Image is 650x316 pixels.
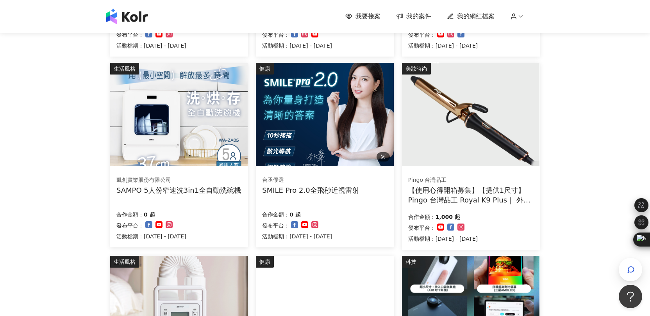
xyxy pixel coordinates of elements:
p: 0 起 [144,210,155,219]
p: 發布平台： [262,30,289,39]
div: 凱創實業股份有限公司 [116,176,241,184]
p: 活動檔期：[DATE] - [DATE] [408,41,478,50]
p: 活動檔期：[DATE] - [DATE] [116,232,186,241]
div: SAMPO 5人份窄速洗3in1全自動洗碗機 [116,185,241,195]
p: 發布平台： [262,221,289,230]
img: logo [106,9,148,24]
p: 發布平台： [116,221,144,230]
p: 發布平台： [408,223,436,233]
img: SMILE Pro 2.0全飛秒近視雷射 [256,63,393,166]
div: 生活風格 [110,63,139,75]
span: 我要接案 [355,12,380,21]
p: 活動檔期：[DATE] - [DATE] [262,232,332,241]
a: 我的案件 [396,12,431,21]
p: 發布平台： [408,30,436,39]
a: 我要接案 [345,12,380,21]
div: 健康 [256,256,274,268]
p: 活動檔期：[DATE] - [DATE] [262,41,332,50]
div: 生活風格 [110,256,139,268]
div: 科技 [402,256,420,268]
span: 我的網紅檔案 [457,12,495,21]
span: 我的案件 [406,12,431,21]
div: Pingo 台灣品工 [408,176,533,184]
p: 活動檔期：[DATE] - [DATE] [408,234,478,243]
div: 【使用心得開箱募集】【提供1尺寸】 Pingo 台灣品工 Royal K9 Plus｜ 外噴式負離子加長電棒-革命進化款 [408,185,534,205]
div: 健康 [256,63,274,75]
p: 1,000 起 [436,212,460,222]
img: Pingo 台灣品工 Royal K9 Plus｜ 外噴式負離子加長電棒-革命進化款 [402,63,539,166]
img: SAMPO 5人份窄速洗3in1全自動洗碗機 [110,63,248,166]
p: 合作金額： [408,212,436,222]
div: 美妝時尚 [402,63,431,75]
p: 活動檔期：[DATE] - [DATE] [116,41,186,50]
iframe: Help Scout Beacon - Open [619,285,642,308]
p: 合作金額： [116,210,144,219]
p: 合作金額： [262,210,289,219]
a: 我的網紅檔案 [447,12,495,21]
div: 台丞優選 [262,176,359,184]
p: 發布平台： [116,30,144,39]
div: SMILE Pro 2.0全飛秒近視雷射 [262,185,359,195]
p: 0 起 [289,210,301,219]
